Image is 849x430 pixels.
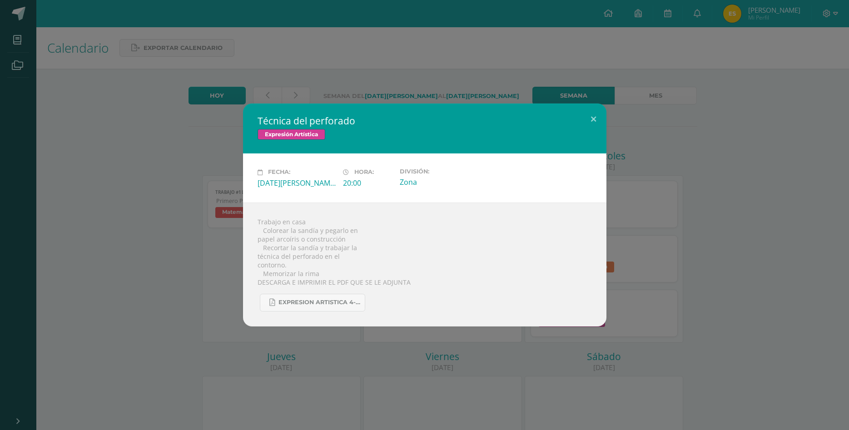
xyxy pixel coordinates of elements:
a: EXPRESION ARTISTICA 4-25.pdf [260,294,365,311]
span: Hora: [354,169,374,176]
h2: Técnica del perforado [258,114,592,127]
div: 20:00 [343,178,392,188]
button: Close (Esc) [581,104,606,134]
span: EXPRESION ARTISTICA 4-25.pdf [278,299,360,306]
span: Fecha: [268,169,290,176]
div: [DATE][PERSON_NAME] [258,178,336,188]
label: División: [400,168,478,175]
div: Zona [400,177,478,187]
div: Trabajo en casa  Colorear la sandía y pegarlo en papel arcoíris o construcción  Recortar la san... [243,203,606,326]
span: Expresión Artística [258,129,325,140]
